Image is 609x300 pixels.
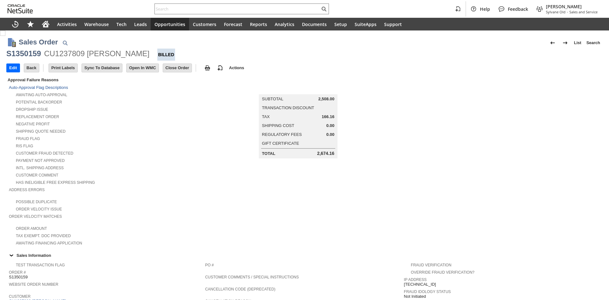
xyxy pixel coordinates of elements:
[250,21,267,27] span: Reports
[411,270,474,275] a: Override Fraud Verification?
[259,84,337,94] caption: Summary
[6,76,203,83] div: Approval Failure Reasons
[19,37,58,47] h1: Sales Order
[154,21,185,27] span: Opportunities
[404,290,451,294] a: Fraud Idology Status
[16,144,33,148] a: RIS flag
[157,49,175,61] div: Billed
[61,39,69,47] img: Quick Find
[9,270,26,275] a: Order #
[546,3,598,10] span: [PERSON_NAME]
[44,49,149,59] div: CU1237809 [PERSON_NAME]
[226,65,247,70] a: Actions
[49,64,77,72] input: Print Labels
[16,129,66,134] a: Shipping Quote Needed
[404,294,426,299] span: Not Initiated
[134,21,147,27] span: Leads
[11,20,19,28] svg: Recent Records
[8,4,33,13] svg: logo
[151,18,189,30] a: Opportunities
[480,6,490,12] span: Help
[224,21,242,27] span: Forecast
[205,263,214,267] a: PO #
[82,64,122,72] input: Sync To Database
[220,18,246,30] a: Forecast
[16,158,65,163] a: Payment not approved
[271,18,298,30] a: Analytics
[9,275,28,280] span: S1350159
[549,39,556,47] img: Previous
[16,122,50,126] a: Negative Profit
[193,21,216,27] span: Customers
[9,282,58,287] a: Website Order Number
[6,49,41,59] div: S1350159
[23,18,38,30] div: Shortcuts
[6,251,600,259] div: Sales Information
[16,173,58,177] a: Customer Comment
[246,18,271,30] a: Reports
[38,18,53,30] a: Home
[16,93,67,97] a: Awaiting Auto-Approval
[16,115,59,119] a: Replacement Order
[127,64,159,72] input: Open In WMC
[262,132,302,137] a: Regulatory Fees
[322,114,334,119] span: 166.16
[81,18,113,30] a: Warehouse
[16,263,65,267] a: Test Transaction Flag
[302,21,327,27] span: Documents
[53,18,81,30] a: Activities
[572,38,584,48] a: List
[546,10,566,14] span: Sylvane Old
[7,64,20,72] input: Edit
[16,180,95,185] a: Has Ineligible Free Express Shipping
[16,234,71,238] a: Tax Exempt. Doc Provided
[16,100,62,104] a: Potential Backorder
[42,20,49,28] svg: Home
[16,226,47,231] a: Order Amount
[16,200,57,204] a: Possible Duplicate
[16,207,62,211] a: Order Velocity Issue
[317,151,335,156] span: 2,674.16
[130,18,151,30] a: Leads
[27,20,34,28] svg: Shortcuts
[9,294,30,299] a: Customer
[380,18,406,30] a: Support
[411,263,451,267] a: Fraud Verification
[216,64,224,72] img: add-record.svg
[567,10,568,14] span: -
[163,64,192,72] input: Close Order
[326,123,334,128] span: 0.00
[84,21,109,27] span: Warehouse
[16,166,64,170] a: Intl. Shipping Address
[298,18,331,30] a: Documents
[569,10,598,14] span: Sales and Service
[113,18,130,30] a: Tech
[404,282,436,287] span: [TECHNICAL_ID]
[508,6,528,12] span: Feedback
[9,85,68,90] a: Auto-Approval Flag Descriptions
[262,114,270,119] a: Tax
[331,18,351,30] a: Setup
[57,21,77,27] span: Activities
[351,18,380,30] a: SuiteApps
[205,287,276,291] a: Cancellation Code (deprecated)
[320,5,328,13] svg: Search
[262,105,314,110] a: Transaction Discount
[404,277,427,282] a: IP Address
[262,141,299,146] a: Gift Certificate
[116,21,127,27] span: Tech
[24,64,39,72] input: Back
[16,137,40,141] a: Fraud Flag
[334,21,347,27] span: Setup
[262,97,283,101] a: Subtotal
[384,21,402,27] span: Support
[262,151,275,156] a: Total
[16,107,48,112] a: Dropship Issue
[584,38,603,48] a: Search
[318,97,335,102] span: 2,508.00
[275,21,294,27] span: Analytics
[6,251,603,259] td: Sales Information
[16,241,82,245] a: Awaiting Financing Application
[355,21,377,27] span: SuiteApps
[561,39,569,47] img: Next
